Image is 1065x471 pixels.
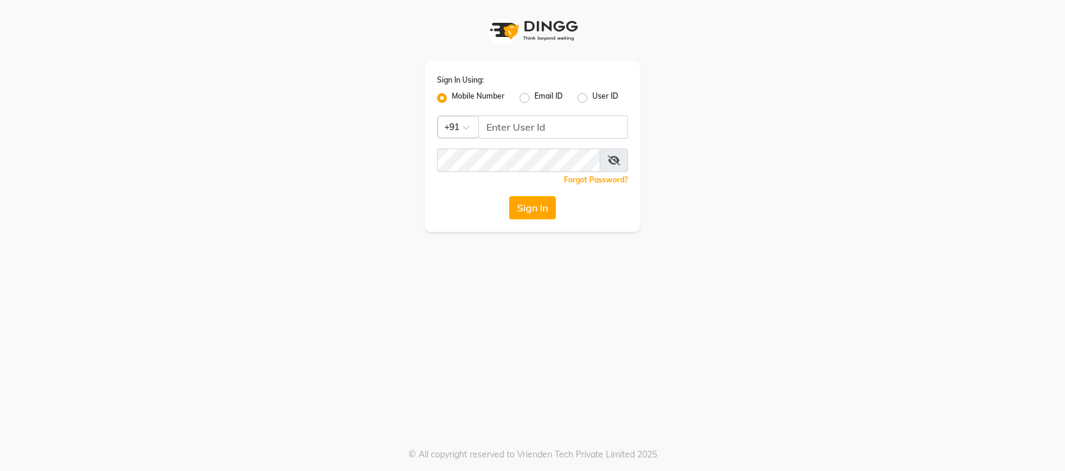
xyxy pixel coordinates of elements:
input: Username [478,115,628,139]
a: Forgot Password? [564,175,628,184]
img: logo1.svg [483,12,582,49]
label: Email ID [534,91,563,105]
input: Username [437,149,600,172]
label: Sign In Using: [437,75,484,86]
label: User ID [592,91,618,105]
label: Mobile Number [452,91,505,105]
button: Sign In [509,196,556,219]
